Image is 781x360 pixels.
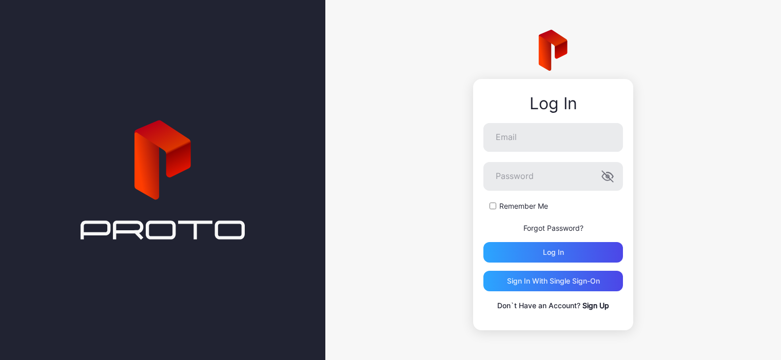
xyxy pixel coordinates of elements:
button: Sign in With Single Sign-On [483,271,623,291]
button: Password [601,170,614,183]
a: Sign Up [582,301,609,310]
div: Sign in With Single Sign-On [507,277,600,285]
div: Log In [483,94,623,113]
input: Password [483,162,623,191]
input: Email [483,123,623,152]
button: Log in [483,242,623,263]
label: Remember Me [499,201,548,211]
div: Log in [543,248,564,256]
a: Forgot Password? [523,224,583,232]
p: Don`t Have an Account? [483,299,623,312]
